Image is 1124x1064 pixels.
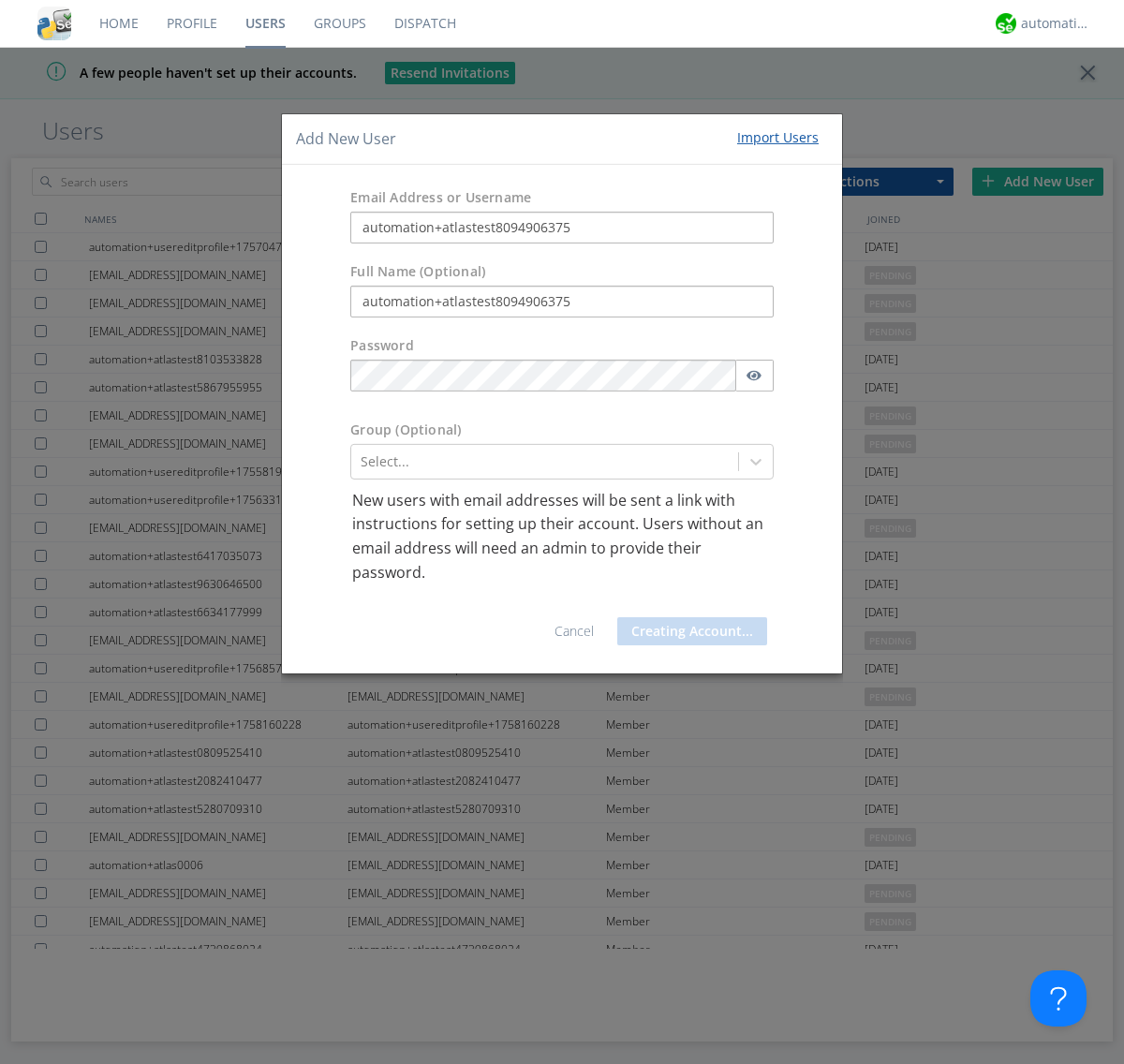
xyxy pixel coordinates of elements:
img: cddb5a64eb264b2086981ab96f4c1ba7 [37,7,71,40]
a: Cancel [555,622,594,640]
label: Group (Optional) [350,421,461,439]
label: Email Address or Username [350,188,531,207]
h4: Add New User [296,128,396,150]
label: Password [350,336,414,355]
div: Import Users [737,128,819,147]
button: Creating Account... [617,617,767,645]
div: automation+atlas [1021,14,1091,33]
p: New users with email addresses will be sent a link with instructions for setting up their account... [352,489,772,584]
label: Full Name (Optional) [350,262,485,281]
input: e.g. email@address.com, Housekeeping1 [350,212,774,244]
img: d2d01cd9b4174d08988066c6d424eccd [996,13,1016,34]
input: Julie Appleseed [350,286,774,318]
